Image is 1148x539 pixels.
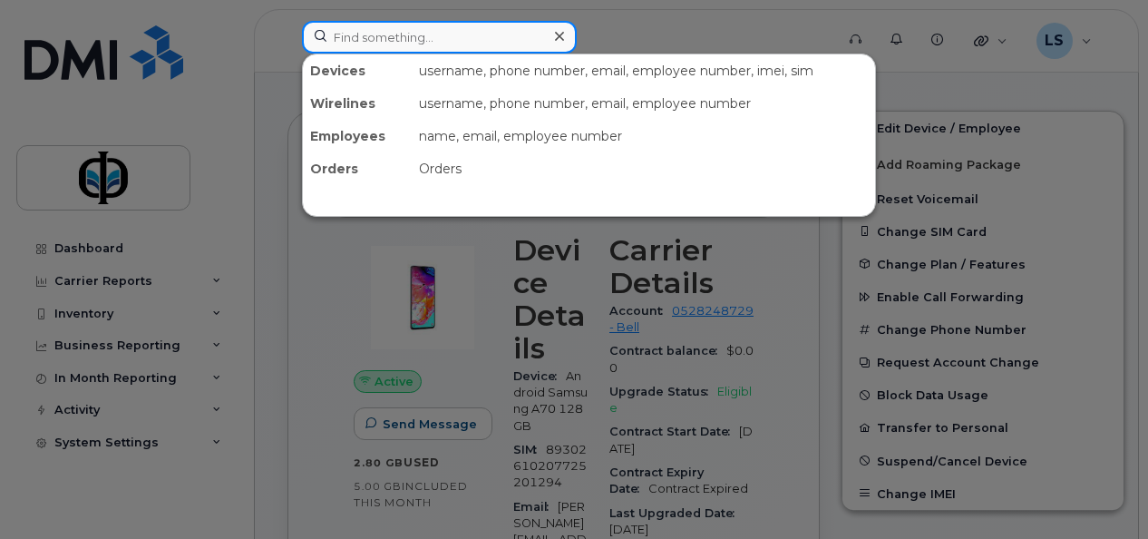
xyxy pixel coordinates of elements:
div: username, phone number, email, employee number, imei, sim [412,54,875,87]
div: Orders [412,152,875,185]
div: Employees [303,120,412,152]
div: username, phone number, email, employee number [412,87,875,120]
div: name, email, employee number [412,120,875,152]
div: Devices [303,54,412,87]
div: Orders [303,152,412,185]
div: Wirelines [303,87,412,120]
input: Find something... [302,21,577,54]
